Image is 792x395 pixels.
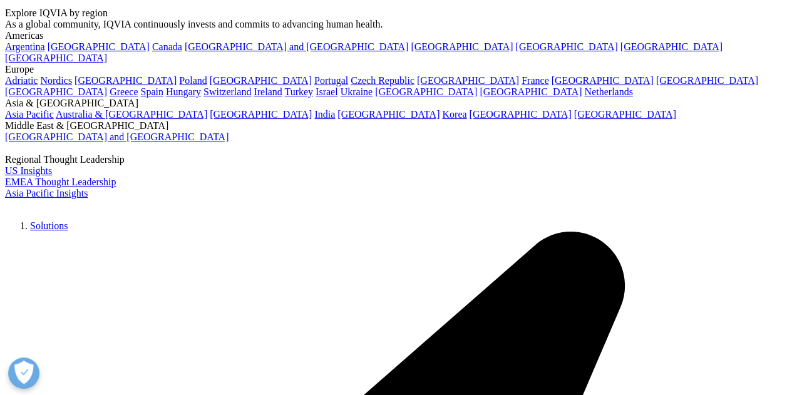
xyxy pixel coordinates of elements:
[210,75,312,86] a: [GEOGRAPHIC_DATA]
[48,41,150,52] a: [GEOGRAPHIC_DATA]
[5,131,229,142] a: [GEOGRAPHIC_DATA] and [GEOGRAPHIC_DATA]
[552,75,654,86] a: [GEOGRAPHIC_DATA]
[522,75,549,86] a: France
[40,75,72,86] a: Nordics
[314,75,348,86] a: Portugal
[75,75,177,86] a: [GEOGRAPHIC_DATA]
[5,109,54,120] a: Asia Pacific
[341,86,373,97] a: Ukraine
[620,41,723,52] a: [GEOGRAPHIC_DATA]
[5,98,787,109] div: Asia & [GEOGRAPHIC_DATA]
[5,177,116,187] a: EMEA Thought Leadership
[584,86,632,97] a: Netherlands
[316,86,338,97] a: Israel
[574,109,676,120] a: [GEOGRAPHIC_DATA]
[210,109,312,120] a: [GEOGRAPHIC_DATA]
[254,86,282,97] a: Ireland
[284,86,313,97] a: Turkey
[5,64,787,75] div: Europe
[110,86,138,97] a: Greece
[203,86,251,97] a: Switzerland
[8,357,39,389] button: Open Preferences
[469,109,571,120] a: [GEOGRAPHIC_DATA]
[5,8,787,19] div: Explore IQVIA by region
[480,86,582,97] a: [GEOGRAPHIC_DATA]
[442,109,466,120] a: Korea
[5,165,52,176] a: US Insights
[5,30,787,41] div: Americas
[314,109,335,120] a: India
[5,19,787,30] div: As a global community, IQVIA continuously invests and commits to advancing human health.
[375,86,477,97] a: [GEOGRAPHIC_DATA]
[656,75,758,86] a: [GEOGRAPHIC_DATA]
[5,120,787,131] div: Middle East & [GEOGRAPHIC_DATA]
[5,154,787,165] div: Regional Thought Leadership
[30,220,68,231] a: Solutions
[179,75,207,86] a: Poland
[56,109,207,120] a: Australia & [GEOGRAPHIC_DATA]
[337,109,440,120] a: [GEOGRAPHIC_DATA]
[5,53,107,63] a: [GEOGRAPHIC_DATA]
[140,86,163,97] a: Spain
[166,86,201,97] a: Hungary
[5,41,45,52] a: Argentina
[417,75,519,86] a: [GEOGRAPHIC_DATA]
[152,41,182,52] a: Canada
[515,41,617,52] a: [GEOGRAPHIC_DATA]
[185,41,408,52] a: [GEOGRAPHIC_DATA] and [GEOGRAPHIC_DATA]
[5,188,88,198] a: Asia Pacific Insights
[5,86,107,97] a: [GEOGRAPHIC_DATA]
[411,41,513,52] a: [GEOGRAPHIC_DATA]
[5,75,38,86] a: Adriatic
[351,75,414,86] a: Czech Republic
